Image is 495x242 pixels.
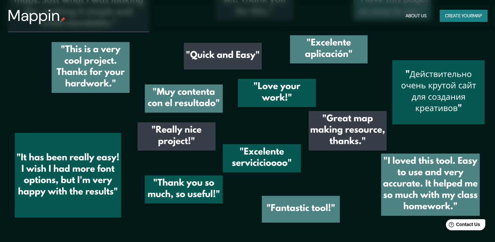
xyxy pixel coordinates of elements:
button: Create yourmap [440,10,487,22]
iframe: Help widget launcher [437,217,488,235]
h3: Mappin [8,7,60,25]
button: About Us [403,10,429,22]
img: mappin-pin [60,17,65,22]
